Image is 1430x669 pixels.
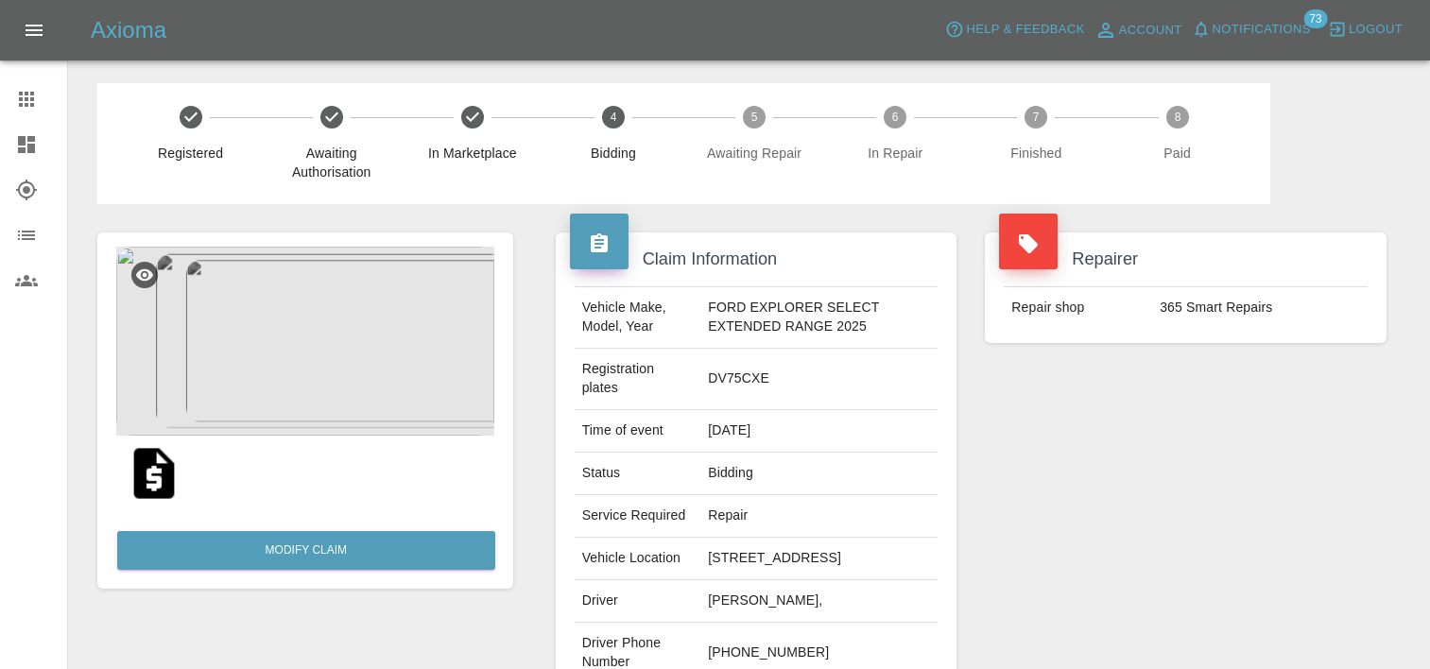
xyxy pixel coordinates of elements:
[940,15,1089,44] button: Help & Feedback
[575,580,701,623] td: Driver
[833,144,958,163] span: In Repair
[1323,15,1407,44] button: Logout
[570,247,943,272] h4: Claim Information
[550,144,676,163] span: Bidding
[1090,15,1187,45] a: Account
[700,410,938,453] td: [DATE]
[575,453,701,495] td: Status
[575,287,701,349] td: Vehicle Make, Model, Year
[116,247,494,436] img: 8cd5f44d-29d8-4bcf-a463-027778918d11
[1213,19,1311,41] span: Notifications
[700,453,938,495] td: Bidding
[1349,19,1403,41] span: Logout
[117,531,495,570] a: Modify Claim
[700,349,938,410] td: DV75CXE
[700,495,938,538] td: Repair
[575,538,701,580] td: Vehicle Location
[999,247,1372,272] h4: Repairer
[11,8,57,53] button: Open drawer
[751,111,758,124] text: 5
[128,144,253,163] span: Registered
[966,19,1084,41] span: Help & Feedback
[91,15,166,45] h5: Axioma
[1174,111,1180,124] text: 8
[1152,287,1368,329] td: 365 Smart Repairs
[268,144,394,181] span: Awaiting Authorisation
[611,111,617,124] text: 4
[1004,287,1152,329] td: Repair shop
[692,144,818,163] span: Awaiting Repair
[124,443,184,504] img: original/fe4fe6ff-8b48-455d-8e8b-e0ea29e84c86
[1033,111,1040,124] text: 7
[575,410,701,453] td: Time of event
[575,495,701,538] td: Service Required
[892,111,899,124] text: 6
[700,287,938,349] td: FORD EXPLORER SELECT EXTENDED RANGE 2025
[1187,15,1316,44] button: Notifications
[700,538,938,580] td: [STREET_ADDRESS]
[575,349,701,410] td: Registration plates
[1119,20,1182,42] span: Account
[1114,144,1240,163] span: Paid
[1303,9,1327,28] span: 73
[700,580,938,623] td: [PERSON_NAME],
[973,144,1099,163] span: Finished
[409,144,535,163] span: In Marketplace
